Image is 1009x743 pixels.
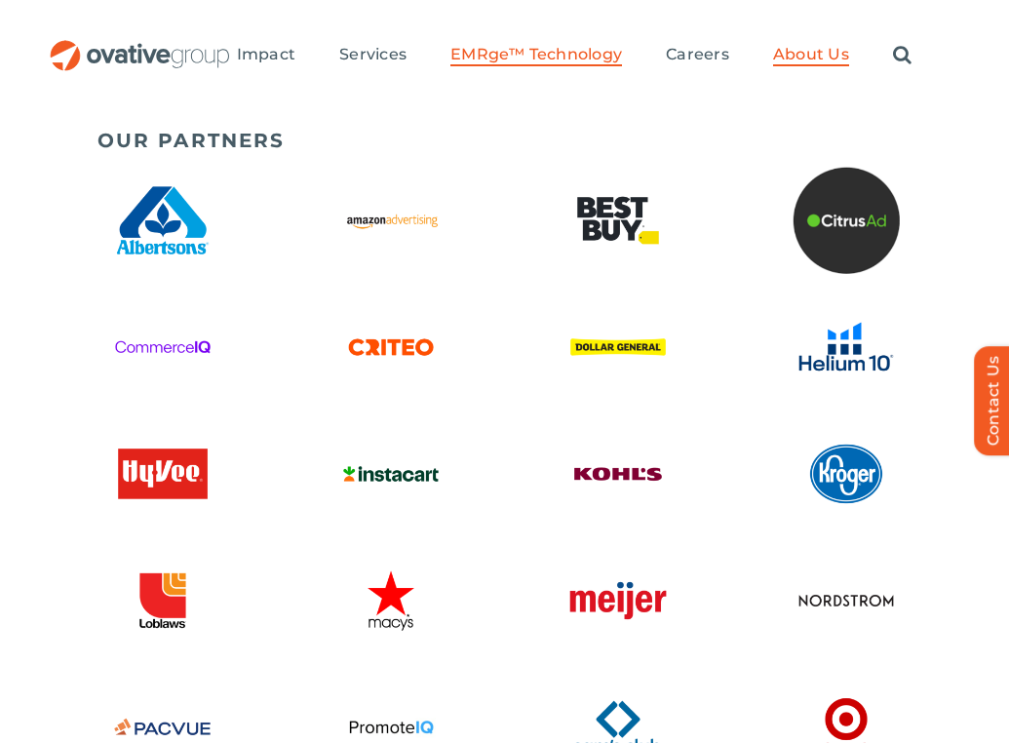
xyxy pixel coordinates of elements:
img: Nordstrom [793,547,900,654]
img: Hyvee [109,420,216,528]
img: Albertson’s [109,167,216,274]
img: Loblaws [109,547,216,654]
a: Impact [237,45,295,66]
img: Partnerships – Logos 10 – Criteo [337,293,445,401]
img: Meijer [564,547,672,654]
img: Instacart [337,420,445,528]
img: CommerceIQ [109,293,216,401]
img: Macy’s [337,547,445,654]
a: Careers [666,45,729,66]
a: Search [893,45,912,66]
span: Impact [237,45,295,64]
a: Services [339,45,407,66]
a: About Us [773,45,849,66]
img: Dollar General [564,293,672,401]
img: Kroger [793,420,900,528]
img: Kohl’s [564,420,672,528]
img: Amazon Advertising [337,167,445,274]
img: Helium 10 [793,293,900,401]
a: EMRge™ Technology [450,45,622,66]
span: EMRge™ Technology [450,45,622,64]
span: About Us [773,45,849,64]
span: Careers [666,45,729,64]
a: OG_Full_horizontal_RGB [49,38,231,57]
img: Best Buy [564,167,672,274]
span: Services [339,45,407,64]
img: Untitled design (27) [793,167,900,274]
h5: OUR PARTNERS [97,129,912,152]
nav: Menu [237,24,912,87]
